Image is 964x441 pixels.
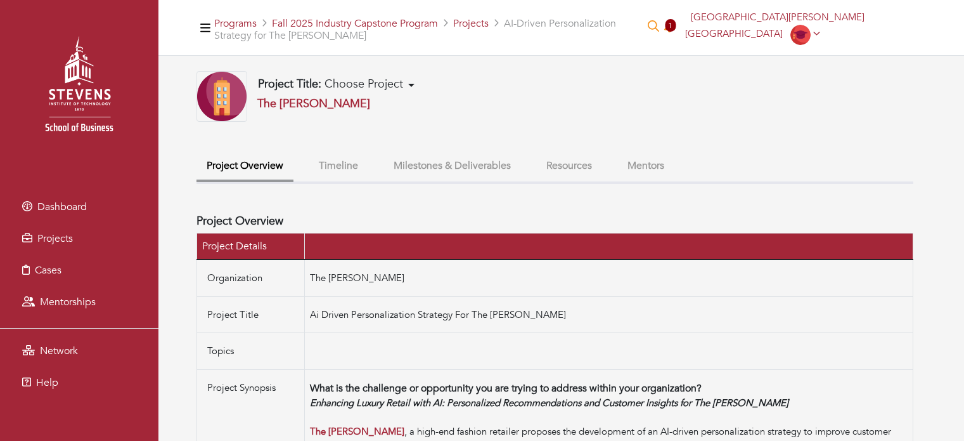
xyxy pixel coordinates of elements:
[272,16,438,30] a: Fall 2025 Industry Capstone Program
[664,20,674,35] a: 1
[214,16,616,43] span: AI-Driven Personalization Strategy for The [PERSON_NAME]
[309,152,368,180] button: Timeline
[3,194,155,220] a: Dashboard
[196,71,247,122] img: Company-Icon-7f8a26afd1715722aa5ae9dc11300c11ceeb4d32eda0db0d61c21d11b95ecac6.png
[197,234,305,260] th: Project Details
[3,338,155,364] a: Network
[40,295,96,309] span: Mentorships
[453,16,489,30] a: Projects
[254,77,418,92] button: Project Title: Choose Project
[197,296,305,333] td: Project Title
[197,260,305,296] td: Organization
[3,289,155,315] a: Mentorships
[3,226,155,251] a: Projects
[790,25,811,45] img: Student-Icon-6b6867cbad302adf8029cb3ecf392088beec6a544309a027beb5b4b4576828a8.png
[3,370,155,395] a: Help
[37,232,73,246] span: Projects
[37,200,87,214] span: Dashboard
[685,11,864,40] a: [GEOGRAPHIC_DATA][PERSON_NAME][GEOGRAPHIC_DATA]
[257,96,370,112] a: The [PERSON_NAME]
[36,376,58,390] span: Help
[258,76,321,92] b: Project Title:
[383,152,521,180] button: Milestones & Deliverables
[3,258,155,283] a: Cases
[197,333,305,370] td: Topics
[196,152,293,182] button: Project Overview
[196,214,913,228] h4: Project Overview
[310,425,404,438] a: The [PERSON_NAME]
[40,344,78,358] span: Network
[665,19,676,32] span: 1
[304,260,913,296] td: The [PERSON_NAME]
[310,397,788,409] em: Enhancing Luxury Retail with AI: Personalized Recommendations and Customer Insights for The [PERS...
[13,22,146,155] img: stevens_logo.png
[310,381,908,396] p: What is the challenge or opportunity you are trying to address within your organization?
[325,76,403,92] span: Choose Project
[35,263,61,277] span: Cases
[617,152,674,180] button: Mentors
[536,152,602,180] button: Resources
[214,16,257,30] a: Programs
[304,296,913,333] td: Ai Driven Personalization Strategy For The [PERSON_NAME]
